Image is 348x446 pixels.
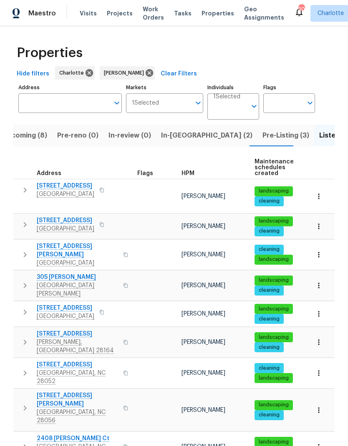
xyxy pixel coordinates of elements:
span: landscaping [255,375,292,382]
span: Upcoming (8) [2,130,47,141]
span: 1 Selected [213,93,240,100]
span: Charlotte [318,9,344,18]
span: [PERSON_NAME] [182,407,225,413]
span: landscaping [255,277,292,284]
span: landscaping [255,188,292,195]
span: Tasks [174,10,192,16]
label: Address [18,85,122,90]
button: Hide filters [13,66,53,82]
span: Pre-Listing (3) [262,130,309,141]
span: cleaning [255,198,283,205]
label: Flags [263,85,315,90]
span: [PERSON_NAME] [182,283,225,288]
span: Projects [107,9,133,18]
div: Charlotte [55,66,95,80]
span: [PERSON_NAME] [182,223,225,229]
span: Charlotte [59,69,87,77]
span: Properties [202,9,234,18]
span: [PERSON_NAME] [182,193,225,199]
span: cleaning [255,228,283,235]
span: [PERSON_NAME] [182,252,225,258]
span: landscaping [255,334,292,341]
span: HPM [182,170,194,176]
span: In-[GEOGRAPHIC_DATA] (2) [161,130,252,141]
div: [PERSON_NAME] [100,66,155,80]
span: Maestro [28,9,56,18]
span: [PERSON_NAME] [182,311,225,317]
span: In-review (0) [108,130,151,141]
span: landscaping [255,306,292,313]
span: landscaping [255,401,292,408]
span: cleaning [255,316,283,323]
span: cleaning [255,287,283,294]
span: Clear Filters [161,69,197,79]
span: Geo Assignments [244,5,284,22]
span: 1 Selected [132,100,159,107]
span: cleaning [255,246,283,253]
button: Open [111,97,123,109]
span: cleaning [255,365,283,372]
span: Work Orders [143,5,164,22]
span: landscaping [255,438,292,446]
div: 30 [298,5,304,13]
label: Individuals [207,85,259,90]
span: [PERSON_NAME] [182,339,225,345]
label: Markets [126,85,204,90]
span: landscaping [255,218,292,225]
span: Address [37,170,61,176]
span: [PERSON_NAME] [182,370,225,376]
button: Clear Filters [157,66,200,82]
button: Open [304,97,316,109]
span: cleaning [255,411,283,418]
span: Properties [17,49,83,57]
span: [PERSON_NAME] [104,69,147,77]
span: Maintenance schedules created [255,159,294,176]
span: cleaning [255,344,283,351]
button: Open [192,97,204,109]
span: Visits [80,9,97,18]
span: Flags [137,170,153,176]
span: landscaping [255,256,292,263]
button: Open [248,100,260,112]
span: Hide filters [17,69,49,79]
span: Pre-reno (0) [57,130,98,141]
